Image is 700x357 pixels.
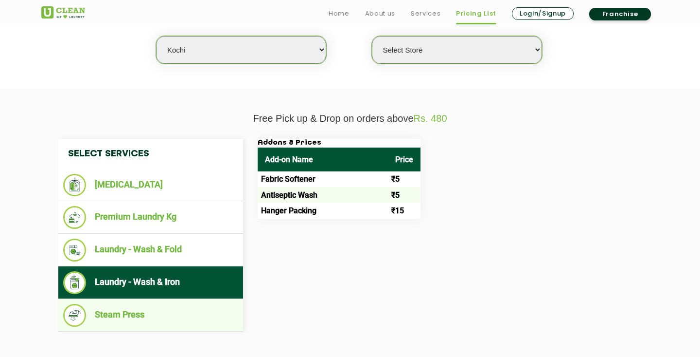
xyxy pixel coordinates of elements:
li: Laundry - Wash & Fold [63,239,238,262]
td: ₹5 [388,171,420,187]
li: Laundry - Wash & Iron [63,271,238,294]
img: Laundry - Wash & Iron [63,271,86,294]
h4: Select Services [58,139,243,169]
span: Rs. 480 [414,113,447,124]
td: Antiseptic Wash [258,187,388,203]
h3: Addons & Prices [258,139,420,148]
img: Steam Press [63,304,86,327]
a: Services [411,8,440,19]
img: Laundry - Wash & Fold [63,239,86,262]
td: Hanger Packing [258,203,388,218]
img: UClean Laundry and Dry Cleaning [41,6,85,19]
th: Add-on Name [258,148,388,171]
th: Price [388,148,420,171]
li: [MEDICAL_DATA] [63,174,238,196]
img: Premium Laundry Kg [63,206,86,229]
li: Steam Press [63,304,238,327]
a: About us [365,8,395,19]
a: Pricing List [456,8,496,19]
td: Fabric Softener [258,171,388,187]
li: Premium Laundry Kg [63,206,238,229]
a: Franchise [589,8,651,20]
td: ₹15 [388,203,420,218]
a: Login/Signup [512,7,574,20]
img: Dry Cleaning [63,174,86,196]
p: Free Pick up & Drop on orders above [41,113,659,124]
a: Home [329,8,350,19]
td: ₹5 [388,187,420,203]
